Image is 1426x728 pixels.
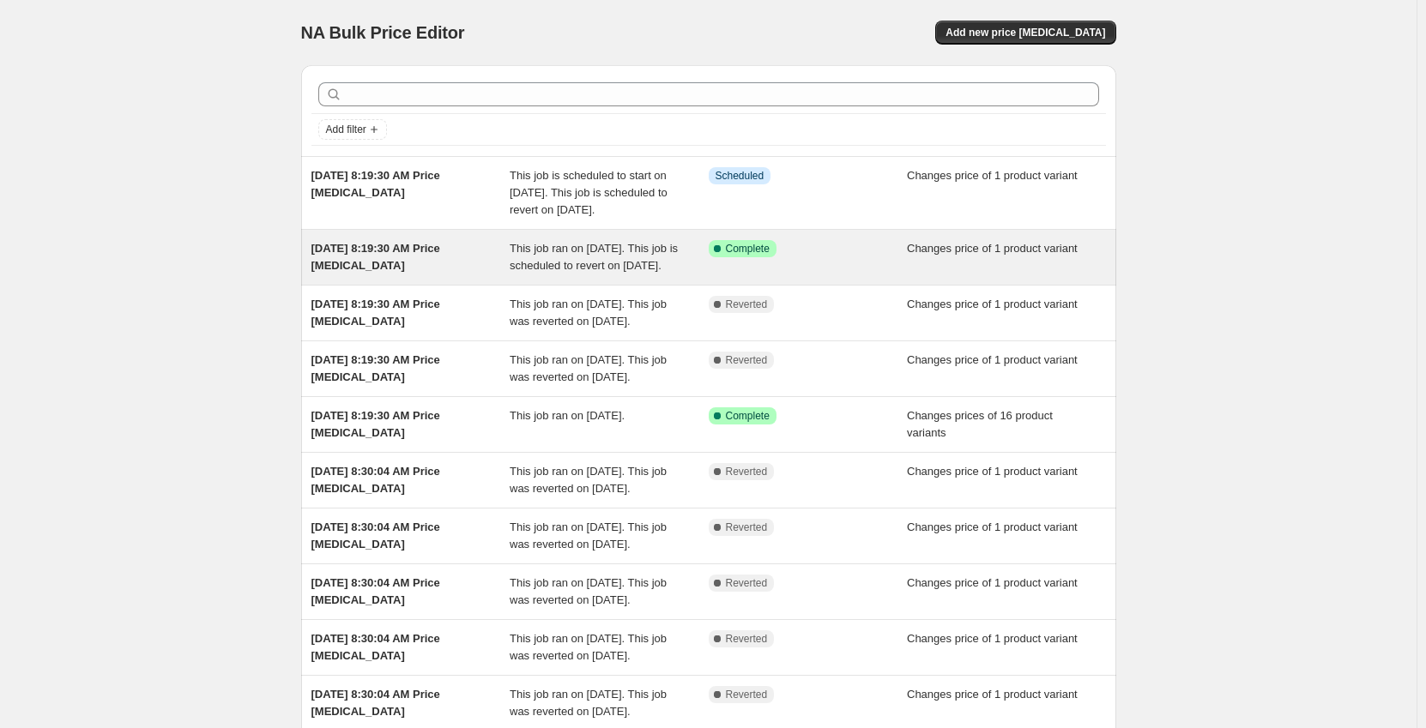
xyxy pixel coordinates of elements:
[907,169,1078,182] span: Changes price of 1 product variant
[907,465,1078,478] span: Changes price of 1 product variant
[907,298,1078,310] span: Changes price of 1 product variant
[726,520,768,534] span: Reverted
[726,688,768,701] span: Reverted
[907,688,1078,701] span: Changes price of 1 product variant
[510,242,678,272] span: This job ran on [DATE]. This job is scheduled to revert on [DATE].
[311,298,440,328] span: [DATE] 8:19:30 AM Price [MEDICAL_DATA]
[907,409,1053,439] span: Changes prices of 16 product variants
[907,353,1078,366] span: Changes price of 1 product variant
[510,465,667,495] span: This job ran on [DATE]. This job was reverted on [DATE].
[326,123,366,136] span: Add filter
[946,26,1105,39] span: Add new price [MEDICAL_DATA]
[726,632,768,646] span: Reverted
[726,409,770,423] span: Complete
[716,169,764,183] span: Scheduled
[907,632,1078,645] span: Changes price of 1 product variant
[510,520,667,551] span: This job ran on [DATE]. This job was reverted on [DATE].
[510,169,668,216] span: This job is scheduled to start on [DATE]. This job is scheduled to revert on [DATE].
[510,298,667,328] span: This job ran on [DATE]. This job was reverted on [DATE].
[726,576,768,590] span: Reverted
[907,576,1078,589] span: Changes price of 1 product variant
[726,298,768,311] span: Reverted
[301,23,465,42] span: NA Bulk Price Editor
[311,242,440,272] span: [DATE] 8:19:30 AM Price [MEDICAL_DATA]
[311,520,440,551] span: [DATE] 8:30:04 AM Price [MEDICAL_DATA]
[311,576,440,606] span: [DATE] 8:30:04 AM Price [MEDICAL_DATA]
[311,688,440,718] span: [DATE] 8:30:04 AM Price [MEDICAL_DATA]
[311,169,440,199] span: [DATE] 8:19:30 AM Price [MEDICAL_DATA]
[726,242,770,256] span: Complete
[510,353,667,383] span: This job ran on [DATE]. This job was reverted on [DATE].
[510,688,667,718] span: This job ran on [DATE]. This job was reverted on [DATE].
[510,576,667,606] span: This job ran on [DATE]. This job was reverted on [DATE].
[726,465,768,478] span: Reverted
[907,520,1078,533] span: Changes price of 1 product variant
[318,119,387,140] button: Add filter
[510,632,667,662] span: This job ran on [DATE]. This job was reverted on [DATE].
[907,242,1078,255] span: Changes price of 1 product variant
[726,353,768,367] span: Reverted
[510,409,625,422] span: This job ran on [DATE].
[311,632,440,662] span: [DATE] 8:30:04 AM Price [MEDICAL_DATA]
[311,353,440,383] span: [DATE] 8:19:30 AM Price [MEDICAL_DATA]
[311,409,440,439] span: [DATE] 8:19:30 AM Price [MEDICAL_DATA]
[311,465,440,495] span: [DATE] 8:30:04 AM Price [MEDICAL_DATA]
[935,21,1115,45] button: Add new price [MEDICAL_DATA]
